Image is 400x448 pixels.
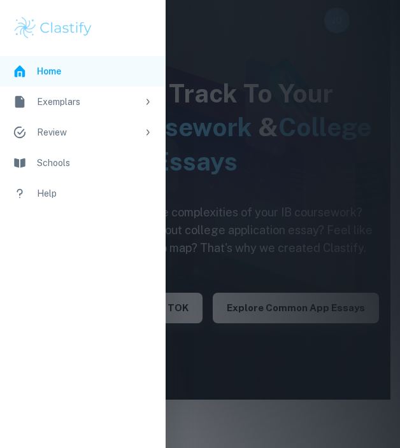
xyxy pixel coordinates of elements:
[13,15,94,41] img: Clastify logo
[37,64,153,78] div: Home
[37,186,153,200] div: Help
[37,95,138,109] div: Exemplars
[37,156,153,170] div: Schools
[37,125,138,139] div: Review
